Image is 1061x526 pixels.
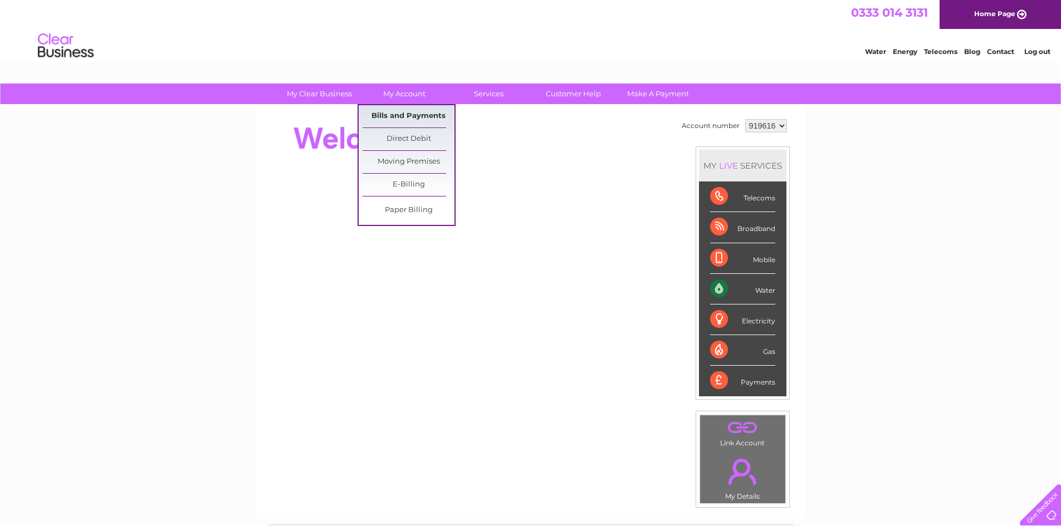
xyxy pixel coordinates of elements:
a: Water [865,47,886,56]
div: Telecoms [710,181,775,212]
a: Energy [893,47,917,56]
a: 0333 014 3131 [851,6,928,19]
div: Gas [710,335,775,366]
a: Direct Debit [363,128,454,150]
a: My Account [358,83,450,104]
td: Account number [679,116,742,135]
div: Payments [710,366,775,396]
td: Link Account [700,415,786,450]
a: Paper Billing [363,199,454,222]
div: Clear Business is a trading name of Verastar Limited (registered in [GEOGRAPHIC_DATA] No. 3667643... [268,6,794,54]
a: Contact [987,47,1014,56]
a: Services [443,83,535,104]
a: . [703,418,783,437]
a: My Clear Business [273,83,365,104]
img: logo.png [37,29,94,63]
a: E-Billing [363,174,454,196]
a: Moving Premises [363,151,454,173]
div: Water [710,274,775,304]
a: Blog [964,47,980,56]
a: . [703,452,783,491]
div: LIVE [717,160,740,171]
td: My Details [700,449,786,504]
a: Bills and Payments [363,105,454,127]
a: Log out [1024,47,1050,56]
div: Electricity [710,304,775,335]
a: Customer Help [527,83,619,104]
div: Broadband [710,212,775,243]
div: Mobile [710,243,775,274]
a: Make A Payment [612,83,704,104]
div: MY SERVICES [699,150,786,181]
a: Telecoms [924,47,957,56]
